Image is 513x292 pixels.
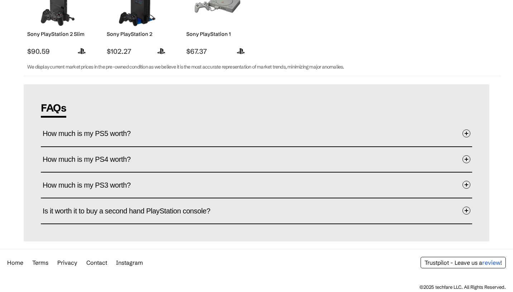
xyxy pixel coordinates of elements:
button: How much is my PS4 worth? [43,149,470,170]
span: How much is my PS4 worth? [43,148,142,170]
a: Home [7,259,23,266]
img: sony-logo [234,47,248,56]
img: sony-logo [154,47,168,56]
a: Instagram [116,259,143,266]
span: How much is my PS5 worth? [43,122,142,145]
button: How much is my PS5 worth? [43,123,470,145]
p: We display current market prices in the pre-owned condition as we believe it is the most accurate... [27,63,474,71]
span: FAQs [41,102,66,118]
span: How much is my PS3 worth? [43,174,142,196]
img: sony-logo [75,47,88,56]
h2: Sony PlayStation 2 [107,31,168,37]
button: How much is my PS3 worth? [43,174,470,196]
h2: Sony PlayStation 1 [186,31,248,37]
span: $67.37 [186,47,248,56]
div: ©2025 techfare LLC. All Rights Reserved. [419,284,506,290]
a: Privacy [57,259,77,266]
span: Is it worth it to buy a second hand PlayStation console? [43,200,221,222]
a: Terms [32,259,48,266]
a: Contact [86,259,107,266]
span: $90.59 [27,47,88,56]
a: Trustpilot - Leave us areview! [425,259,502,266]
h2: Sony PlayStation 2 Slim [27,31,88,37]
span: review [482,259,500,266]
button: Is it worth it to buy a second hand PlayStation console? [43,200,470,222]
span: $102.27 [107,47,168,56]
